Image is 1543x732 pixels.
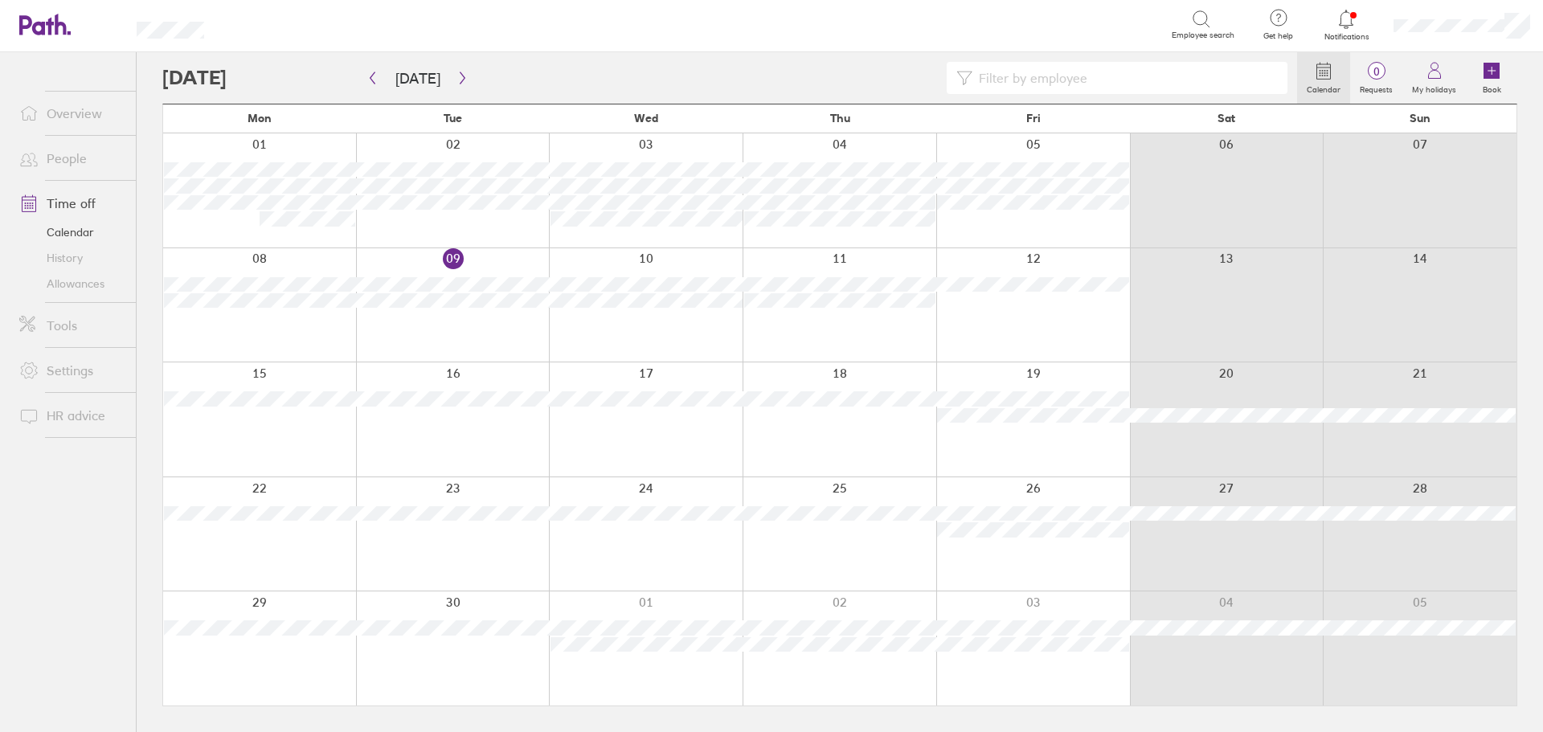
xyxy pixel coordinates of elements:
[1297,52,1350,104] a: Calendar
[1410,112,1430,125] span: Sun
[6,245,136,271] a: History
[1402,80,1466,95] label: My holidays
[6,309,136,341] a: Tools
[634,112,658,125] span: Wed
[1297,80,1350,95] label: Calendar
[1350,52,1402,104] a: 0Requests
[1350,80,1402,95] label: Requests
[383,65,453,92] button: [DATE]
[6,142,136,174] a: People
[1466,52,1517,104] a: Book
[6,271,136,296] a: Allowances
[830,112,850,125] span: Thu
[6,97,136,129] a: Overview
[248,17,289,31] div: Search
[1218,112,1235,125] span: Sat
[1402,52,1466,104] a: My holidays
[1026,112,1041,125] span: Fri
[1172,31,1234,40] span: Employee search
[248,112,272,125] span: Mon
[1320,8,1373,42] a: Notifications
[1320,32,1373,42] span: Notifications
[6,219,136,245] a: Calendar
[6,187,136,219] a: Time off
[1473,80,1511,95] label: Book
[972,63,1278,93] input: Filter by employee
[1350,65,1402,78] span: 0
[6,399,136,431] a: HR advice
[6,354,136,386] a: Settings
[444,112,462,125] span: Tue
[1252,31,1304,41] span: Get help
